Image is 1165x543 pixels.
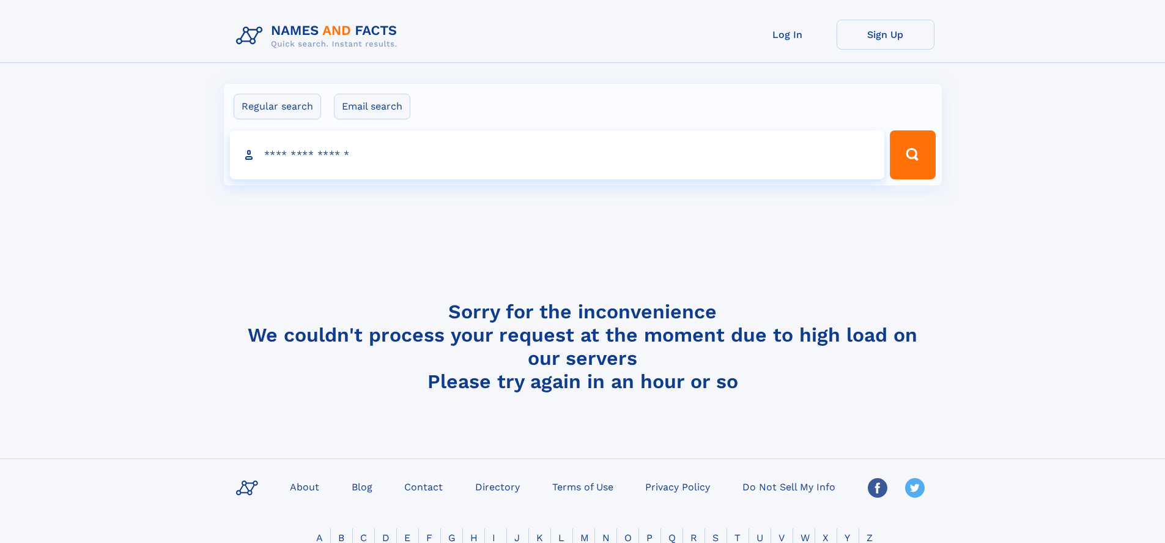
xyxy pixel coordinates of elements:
a: Contact [399,477,448,495]
a: Directory [470,477,525,495]
img: Logo Names and Facts [231,20,407,53]
input: search input [230,130,885,179]
a: Blog [347,477,377,495]
img: Facebook [868,478,887,498]
h4: Sorry for the inconvenience We couldn't process your request at the moment due to high load on ou... [231,300,934,393]
a: Terms of Use [547,477,618,495]
label: Regular search [234,94,321,119]
img: Twitter [905,478,925,498]
a: Do Not Sell My Info [738,477,840,495]
a: Log In [739,20,837,50]
a: About [285,477,324,495]
button: Search Button [890,130,935,179]
a: Sign Up [837,20,934,50]
a: Privacy Policy [640,477,715,495]
label: Email search [334,94,410,119]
